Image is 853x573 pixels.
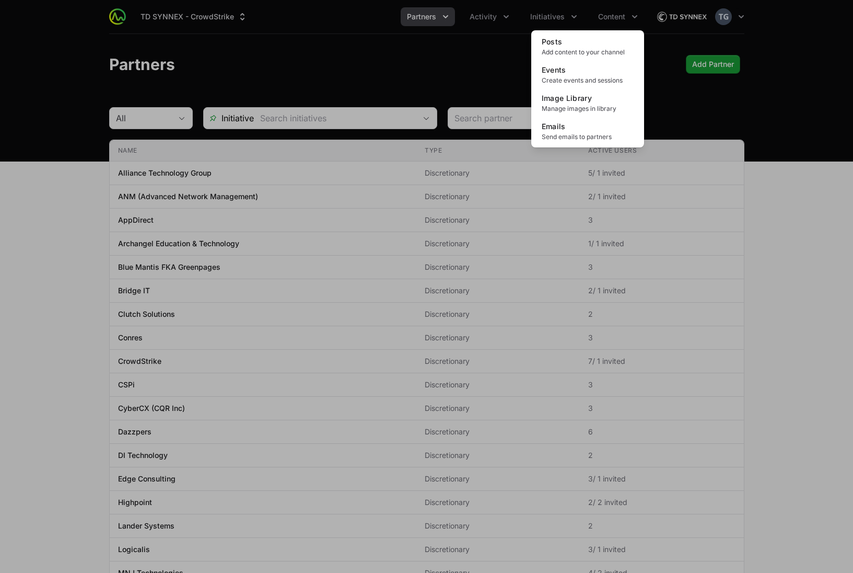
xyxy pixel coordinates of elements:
span: Create events and sessions [542,76,634,85]
span: Image Library [542,94,592,102]
a: EmailsSend emails to partners [533,117,642,145]
span: Send emails to partners [542,133,634,141]
div: Content menu [592,7,644,26]
a: PostsAdd content to your channel [533,32,642,61]
span: Posts [542,37,563,46]
span: Emails [542,122,566,131]
span: Events [542,65,566,74]
div: Main navigation [126,7,644,26]
a: Image LibraryManage images in library [533,89,642,117]
span: Manage images in library [542,105,634,113]
span: Add content to your channel [542,48,634,56]
a: EventsCreate events and sessions [533,61,642,89]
